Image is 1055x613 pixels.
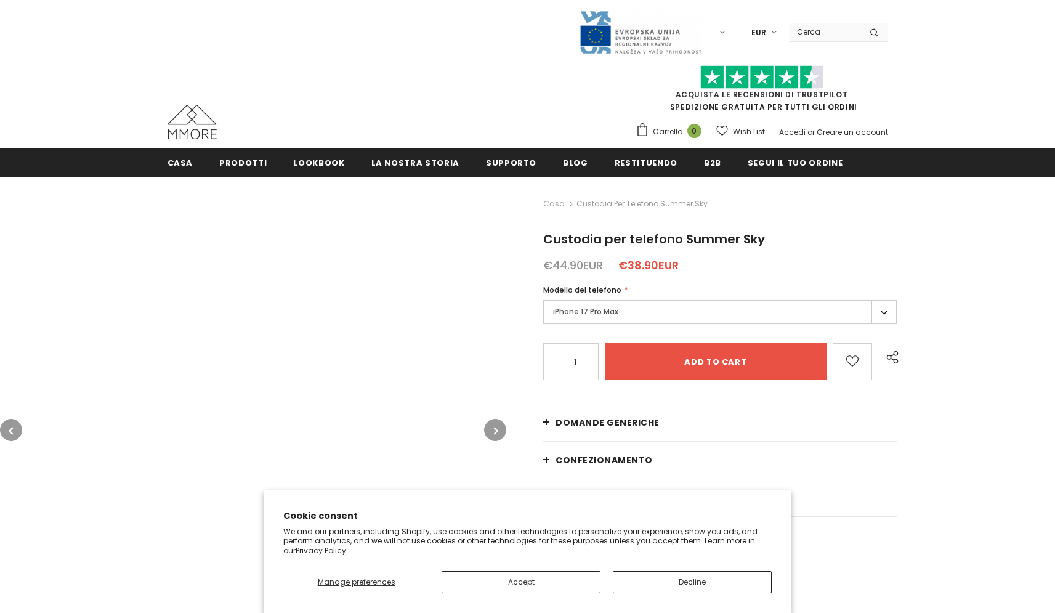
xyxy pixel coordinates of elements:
[618,258,679,273] span: €38.90EUR
[615,148,677,176] a: Restituendo
[579,26,702,37] a: Javni Razpis
[168,148,193,176] a: Casa
[605,343,826,380] input: Add to cart
[790,23,860,41] input: Search Site
[283,509,772,522] h2: Cookie consent
[543,285,621,295] span: Modello del telefono
[543,230,765,248] span: Custodia per telefono Summer Sky
[283,527,772,556] p: We and our partners, including Shopify, use cookies and other technologies to personalize your ex...
[293,157,344,169] span: Lookbook
[807,127,815,137] span: or
[636,71,888,112] span: SPEDIZIONE GRATUITA PER TUTTI GLI ORDINI
[293,148,344,176] a: Lookbook
[318,577,395,587] span: Manage preferences
[543,197,565,211] a: Casa
[543,258,603,273] span: €44.90EUR
[168,157,193,169] span: Casa
[563,148,588,176] a: Blog
[779,127,806,137] a: Accedi
[543,479,897,516] a: Spedizione e resi
[563,157,588,169] span: Blog
[613,571,772,593] button: Decline
[283,571,429,593] button: Manage preferences
[676,89,848,100] a: Acquista le recensioni di TrustPilot
[653,126,682,138] span: Carrello
[486,157,536,169] span: supporto
[442,571,600,593] button: Accept
[704,157,721,169] span: B2B
[219,148,267,176] a: Prodotti
[704,148,721,176] a: B2B
[543,404,897,441] a: Domande generiche
[751,26,766,39] span: EUR
[817,127,888,137] a: Creare un account
[700,65,823,89] img: Fidati di Pilot Stars
[579,10,702,55] img: Javni Razpis
[687,124,701,138] span: 0
[543,300,897,324] label: iPhone 17 Pro Max
[296,545,346,556] a: Privacy Policy
[486,148,536,176] a: supporto
[748,157,843,169] span: Segui il tuo ordine
[576,197,708,211] span: Custodia per telefono Summer Sky
[168,105,217,139] img: Casi MMORE
[748,148,843,176] a: Segui il tuo ordine
[636,123,708,141] a: Carrello 0
[615,157,677,169] span: Restituendo
[543,442,897,479] a: CONFEZIONAMENTO
[733,126,765,138] span: Wish List
[556,416,660,429] span: Domande generiche
[371,148,459,176] a: La nostra storia
[219,157,267,169] span: Prodotti
[556,454,653,466] span: CONFEZIONAMENTO
[371,157,459,169] span: La nostra storia
[716,121,765,142] a: Wish List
